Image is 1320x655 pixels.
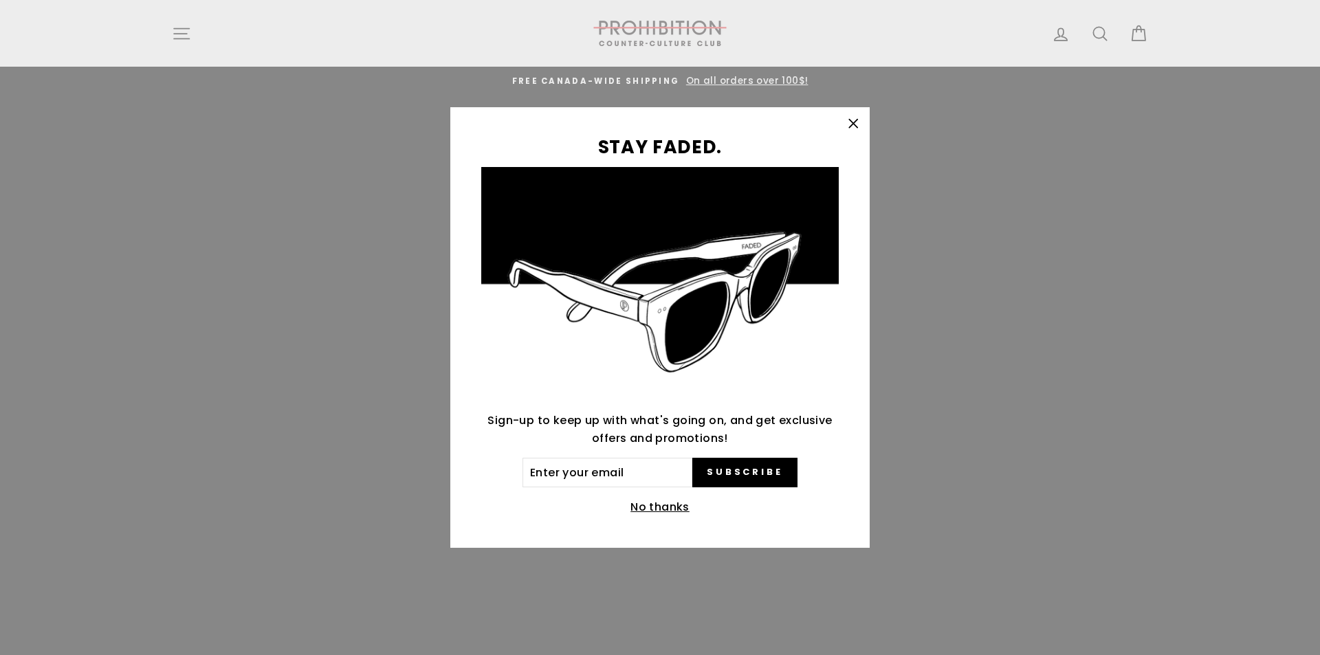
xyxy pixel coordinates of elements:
h3: STAY FADED. [481,138,839,157]
span: Subscribe [707,466,783,478]
p: Sign-up to keep up with what's going on, and get exclusive offers and promotions! [481,412,839,447]
button: No thanks [626,498,694,517]
input: Enter your email [522,458,692,488]
button: Subscribe [692,458,797,488]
